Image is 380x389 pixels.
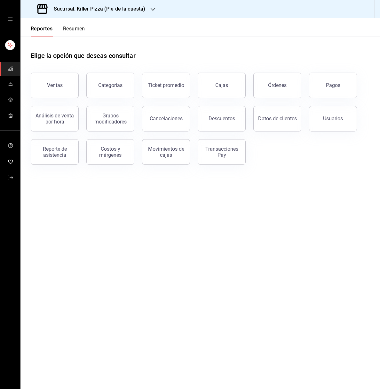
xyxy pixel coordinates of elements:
div: Movimientos de cajas [146,146,186,158]
div: Categorías [98,82,123,88]
div: Ticket promedio [148,82,184,88]
button: Resumen [63,26,85,36]
button: Descuentos [198,106,246,131]
h3: Sucursal: Killer Pizza (Pie de la cuesta) [49,5,145,13]
button: Movimientos de cajas [142,139,190,165]
button: Órdenes [253,73,301,98]
button: Transacciones Pay [198,139,246,165]
div: Reporte de asistencia [35,146,75,158]
button: Costos y márgenes [86,139,134,165]
div: Transacciones Pay [202,146,241,158]
button: Cajas [198,73,246,98]
h1: Elige la opción que deseas consultar [31,51,136,60]
div: Análisis de venta por hora [35,113,75,125]
div: navigation tabs [31,26,85,36]
button: Ticket promedio [142,73,190,98]
div: Grupos modificadores [91,113,130,125]
div: Cancelaciones [150,115,183,122]
button: Usuarios [309,106,357,131]
div: Ventas [47,82,63,88]
button: Pagos [309,73,357,98]
div: Cajas [215,82,228,88]
button: Categorías [86,73,134,98]
div: Usuarios [323,115,343,122]
button: Grupos modificadores [86,106,134,131]
div: Órdenes [268,82,287,88]
button: Ventas [31,73,79,98]
button: Análisis de venta por hora [31,106,79,131]
button: open drawer [8,17,13,22]
div: Costos y márgenes [91,146,130,158]
div: Pagos [326,82,340,88]
button: Cancelaciones [142,106,190,131]
div: Datos de clientes [258,115,297,122]
button: Datos de clientes [253,106,301,131]
button: Reporte de asistencia [31,139,79,165]
div: Descuentos [209,115,235,122]
button: Reportes [31,26,53,36]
